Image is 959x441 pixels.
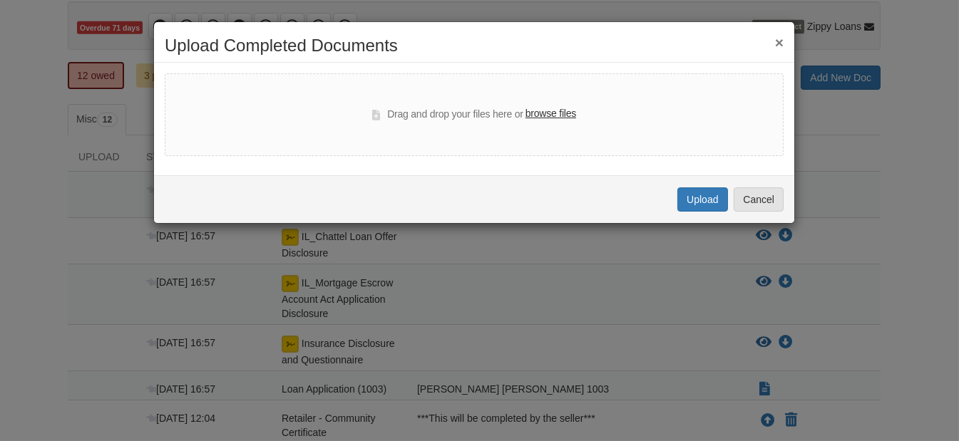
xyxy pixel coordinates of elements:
h2: Upload Completed Documents [165,36,784,55]
button: × [775,35,784,50]
div: Drag and drop your files here or [372,106,576,123]
button: Upload [677,187,727,212]
label: browse files [525,106,576,122]
button: Cancel [734,187,784,212]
